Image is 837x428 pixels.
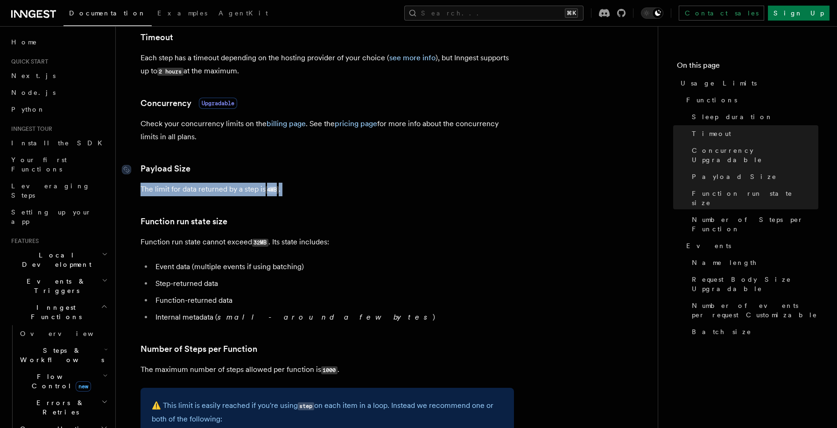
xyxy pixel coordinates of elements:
[11,37,37,47] span: Home
[692,215,818,234] span: Number of Steps per Function
[692,129,731,138] span: Timeout
[7,84,110,101] a: Node.js
[692,301,818,320] span: Number of events per request Customizable
[7,101,110,118] a: Python
[688,254,818,271] a: Name length
[16,368,110,394] button: Flow Controlnew
[679,6,764,21] a: Contact sales
[213,3,274,25] a: AgentKit
[141,117,514,143] p: Check your concurrency limits on the . See the for more info about the concurrency limits in all ...
[20,330,116,337] span: Overview
[218,9,268,17] span: AgentKit
[11,89,56,96] span: Node.js
[688,297,818,323] a: Number of events per request Customizable
[565,8,578,18] kbd: ⌘K
[692,146,818,164] span: Concurrency Upgradable
[686,95,737,105] span: Functions
[141,363,514,377] p: The maximum number of steps allowed per function is .
[688,168,818,185] a: Payload Size
[688,108,818,125] a: Sleep duration
[692,172,777,181] span: Payload Size
[11,106,45,113] span: Python
[252,239,268,247] code: 32MB
[7,34,110,50] a: Home
[641,7,663,19] button: Toggle dark mode
[298,402,314,410] code: step
[63,3,152,26] a: Documentation
[266,186,279,194] code: 4MB
[267,119,306,128] a: billing page
[677,75,818,92] a: Usage Limits
[692,189,818,207] span: Function run state size
[153,294,514,307] li: Function-returned data
[153,260,514,273] li: Event data (multiple events if using batching)
[11,208,91,225] span: Setting up your app
[688,185,818,211] a: Function run state size
[7,204,110,230] a: Setting up your app
[7,303,101,321] span: Inngest Functions
[141,162,190,175] a: Payload Size
[16,394,110,421] button: Errors & Retries
[153,277,514,290] li: Step-returned data
[389,53,436,62] a: see more info
[69,9,146,17] span: Documentation
[11,156,67,173] span: Your first Functions
[688,125,818,142] a: Timeout
[7,135,110,151] a: Install the SDK
[682,92,818,108] a: Functions
[218,313,433,321] em: small - around a few bytes
[141,235,514,249] p: Function run state cannot exceed . Its state includes:
[11,72,56,79] span: Next.js
[692,327,752,336] span: Batch size
[7,125,52,133] span: Inngest tour
[141,51,514,78] p: Each step has a timeout depending on the hosting provider of your choice ( ), but Inngest support...
[7,299,110,325] button: Inngest Functions
[686,241,731,250] span: Events
[141,31,173,44] a: Timeout
[152,3,213,25] a: Examples
[157,68,183,76] code: 2 hours
[7,67,110,84] a: Next.js
[199,98,237,109] span: Upgradable
[688,142,818,168] a: Concurrency Upgradable
[16,398,101,417] span: Errors & Retries
[692,258,757,267] span: Name length
[141,342,257,356] a: Number of Steps per Function
[157,9,207,17] span: Examples
[7,237,39,245] span: Features
[153,311,514,324] li: Internal metadata ( )
[7,58,48,65] span: Quick start
[688,323,818,340] a: Batch size
[16,325,110,342] a: Overview
[152,399,503,426] p: ⚠️ This limit is easily reached if you're using on each item in a loop. Instead we recommend one ...
[11,182,90,199] span: Leveraging Steps
[768,6,830,21] a: Sign Up
[16,342,110,368] button: Steps & Workflows
[688,211,818,237] a: Number of Steps per Function
[7,178,110,204] a: Leveraging Steps
[321,366,338,374] code: 1000
[692,275,818,293] span: Request Body Size Upgradable
[76,381,91,392] span: new
[692,112,773,121] span: Sleep duration
[7,151,110,178] a: Your first Functions
[404,6,584,21] button: Search...⌘K
[16,372,103,391] span: Flow Control
[7,273,110,299] button: Events & Triggers
[141,215,227,228] a: Function run state size
[141,97,237,110] a: ConcurrencyUpgradable
[7,277,102,295] span: Events & Triggers
[682,237,818,254] a: Events
[677,60,818,75] h4: On this page
[7,247,110,273] button: Local Development
[11,139,108,147] span: Install the SDK
[7,250,102,269] span: Local Development
[681,78,757,88] span: Usage Limits
[16,346,104,364] span: Steps & Workflows
[141,183,514,196] p: The limit for data returned by a step is .
[335,119,377,128] a: pricing page
[688,271,818,297] a: Request Body Size Upgradable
